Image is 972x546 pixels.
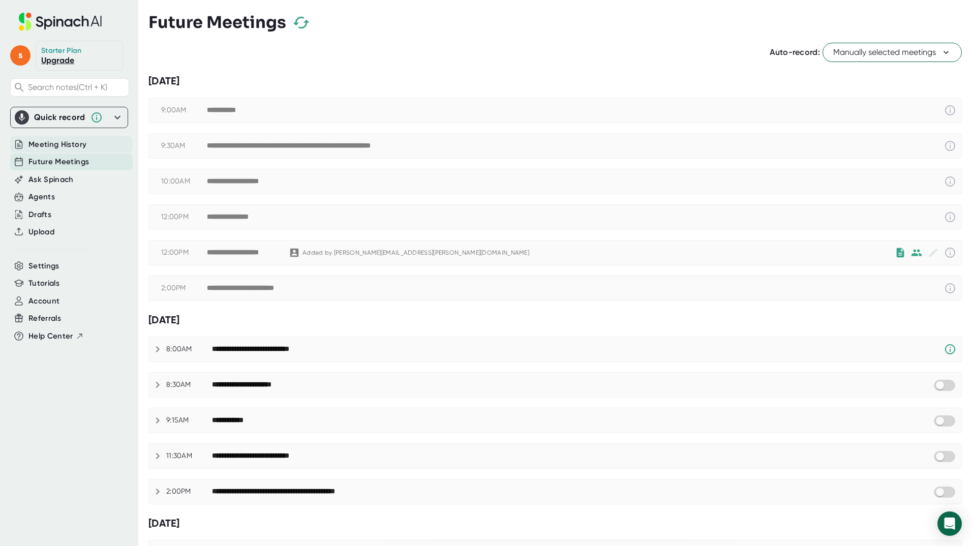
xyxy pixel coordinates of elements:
[28,226,54,238] button: Upload
[28,313,61,324] button: Referrals
[944,140,956,152] svg: This event has already passed
[166,380,212,389] div: 8:30AM
[28,330,73,342] span: Help Center
[166,451,212,461] div: 11:30AM
[944,343,956,355] svg: Spinach requires a video conference link.
[28,174,74,186] button: Ask Spinach
[28,191,55,203] button: Agents
[161,213,207,222] div: 12:00PM
[28,260,59,272] button: Settings
[161,106,207,115] div: 9:00AM
[41,55,74,65] a: Upgrade
[28,139,86,150] button: Meeting History
[944,175,956,188] svg: This event has already passed
[944,104,956,116] svg: This event has already passed
[148,75,962,87] div: [DATE]
[166,345,212,354] div: 8:00AM
[148,13,286,32] h3: Future Meetings
[161,177,207,186] div: 10:00AM
[944,247,956,259] svg: This event has already passed
[28,82,107,92] span: Search notes (Ctrl + K)
[770,47,820,57] span: Auto-record:
[944,211,956,223] svg: This event has already passed
[34,112,85,123] div: Quick record
[28,278,59,289] button: Tutorials
[161,141,207,150] div: 9:30AM
[166,416,212,425] div: 9:15AM
[148,517,962,530] div: [DATE]
[28,330,84,342] button: Help Center
[148,314,962,326] div: [DATE]
[10,45,31,66] span: s
[28,295,59,307] button: Account
[28,209,51,221] button: Drafts
[41,46,82,55] div: Starter Plan
[149,240,961,265] div: 12:00PM**** **** **** ***** Added by [PERSON_NAME][EMAIL_ADDRESS][PERSON_NAME][DOMAIN_NAME]
[166,487,212,496] div: 2:00PM
[937,511,962,536] div: Open Intercom Messenger
[302,249,529,257] div: Added by [PERSON_NAME][EMAIL_ADDRESS][PERSON_NAME][DOMAIN_NAME]
[15,107,124,128] div: Quick record
[823,43,962,62] button: Manually selected meetings
[944,282,956,294] svg: This event has already passed
[28,156,89,168] button: Future Meetings
[161,248,207,257] div: 12:00PM
[833,46,951,58] span: Manually selected meetings
[161,284,207,293] div: 2:00PM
